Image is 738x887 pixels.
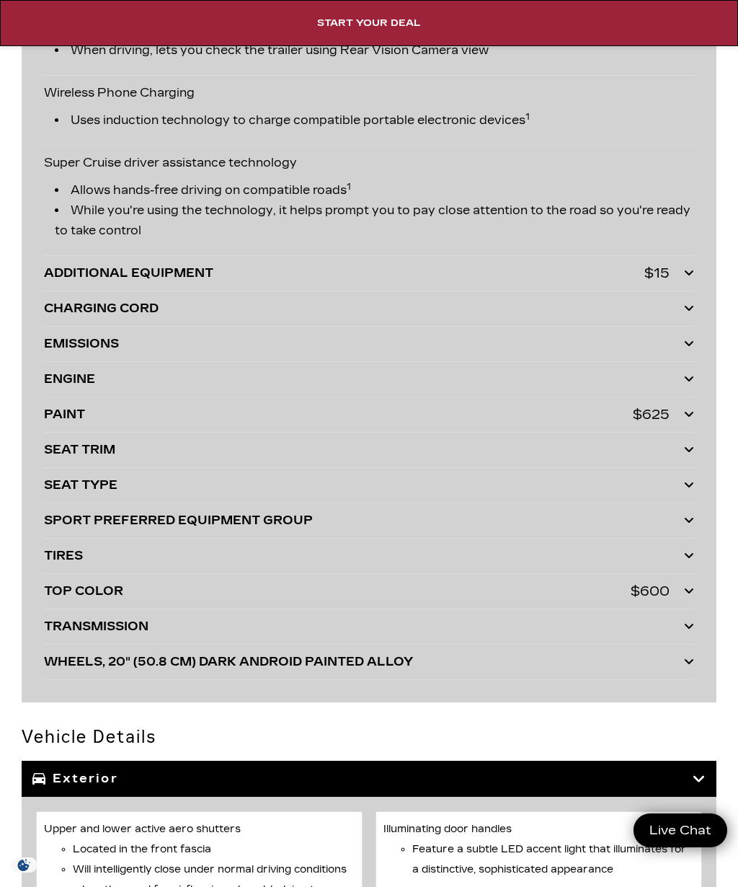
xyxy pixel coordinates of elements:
[22,724,716,750] h2: Vehicle Details
[44,475,685,495] div: SEAT TYPE
[7,857,40,873] img: Opt-Out Icon
[631,581,670,601] div: $600
[7,857,40,873] section: Click to Open Cookie Consent Modal
[644,263,670,283] div: $15
[44,76,695,146] div: Wireless Phone Charging
[73,839,355,860] li: Located in the front fascia
[32,772,693,786] h3: Exterior
[44,511,685,531] div: SPORT PREFERRED EQUIPMENT GROUP
[633,405,670,425] div: $625
[55,40,695,61] li: When driving, lets you check the trailer using Rear Vision Camera view
[633,813,727,847] a: Live Chat
[55,180,695,200] li: Allows hands-free driving on compatible roads
[642,822,719,839] span: Live Chat
[55,200,695,241] li: While you're using the technology, it helps prompt you to pay close attention to the road so you'...
[347,182,351,192] sup: 1
[44,334,685,354] div: EMISSIONS
[412,839,694,880] li: Feature a subtle LED accent light that illuminates for a distinctive, sophisticated appearance
[44,617,685,637] div: TRANSMISSION
[44,440,685,460] div: SEAT TRIM
[44,581,631,601] div: TOP COLOR
[317,17,421,29] span: Start Your Deal
[55,110,695,131] li: Uses induction technology to charge compatible portable electronic devices
[44,299,685,319] div: CHARGING CORD
[44,263,645,283] div: ADDITIONAL EQUIPMENT
[44,405,633,425] div: PAINT
[44,652,685,672] div: WHEELS, 20" (50.8 CM) DARK ANDROID PAINTED ALLOY
[44,369,685,389] div: ENGINE
[44,146,695,256] div: Super Cruise driver assistance technology
[525,112,530,122] sup: 1
[44,546,685,566] div: TIRES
